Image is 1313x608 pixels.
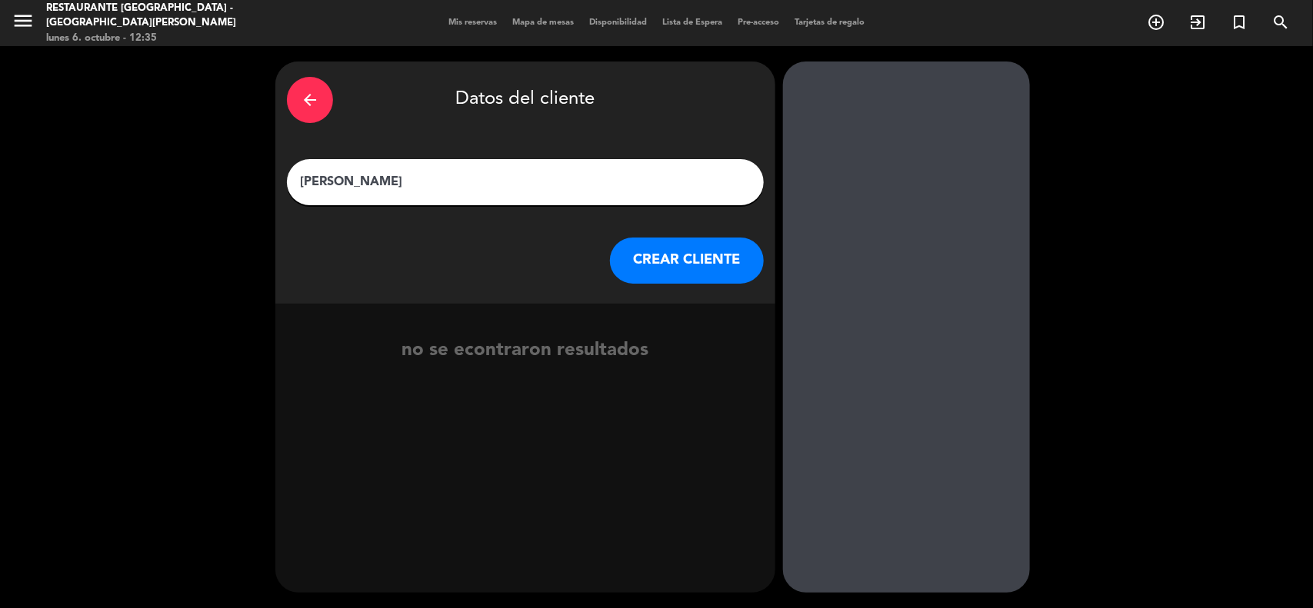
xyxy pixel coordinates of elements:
i: add_circle_outline [1147,13,1165,32]
i: search [1271,13,1290,32]
span: Tarjetas de regalo [787,18,872,27]
i: turned_in_not [1230,13,1248,32]
div: no se econtraron resultados [275,336,775,366]
div: lunes 6. octubre - 12:35 [46,31,317,46]
span: Mapa de mesas [505,18,582,27]
i: menu [12,9,35,32]
button: CREAR CLIENTE [610,238,764,284]
i: exit_to_app [1188,13,1207,32]
button: menu [12,9,35,38]
span: Mis reservas [441,18,505,27]
i: arrow_back [301,91,319,109]
div: Datos del cliente [287,73,764,127]
span: Disponibilidad [582,18,655,27]
div: Restaurante [GEOGRAPHIC_DATA] - [GEOGRAPHIC_DATA][PERSON_NAME] [46,1,317,31]
span: Pre-acceso [730,18,787,27]
input: Escriba nombre, correo electrónico o número de teléfono... [298,171,752,193]
span: Lista de Espera [655,18,730,27]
